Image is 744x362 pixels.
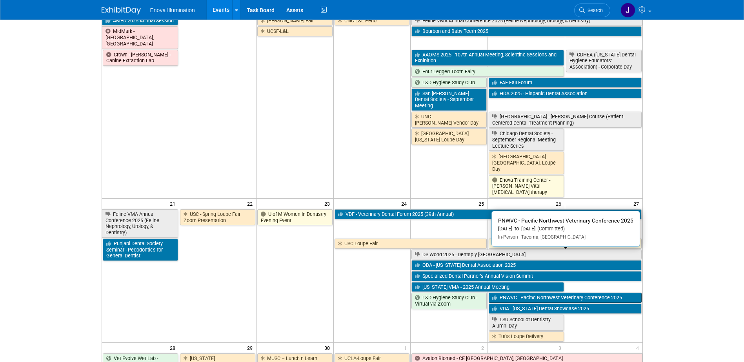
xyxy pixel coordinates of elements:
[585,7,603,13] span: Search
[489,293,641,303] a: PNWVC - Pacific Northwest Veterinary Conference 2025
[489,152,564,174] a: [GEOGRAPHIC_DATA]-[GEOGRAPHIC_DATA]. Loupe Day
[411,112,487,128] a: UNC-[PERSON_NAME] Vendor Day
[102,7,141,14] img: ExhibitDay
[411,16,642,26] a: Feline VMA Annual Conference 2025 (Feline Nephrology, Urology, & Dentistry)
[555,199,565,208] span: 26
[335,239,487,249] a: USC-Loupe Fair
[620,3,635,18] img: Janelle Tlusty
[103,239,178,261] a: Punjabi Dental Society Seminar - Pedodontics for General Dentist
[257,16,333,26] a: [PERSON_NAME] Fair
[411,282,564,292] a: [US_STATE] VMA - 2025 Annual Meeting
[489,315,564,331] a: LSU School of Dentistry Alumni Day
[411,129,487,145] a: [GEOGRAPHIC_DATA][US_STATE]-Loupe Day
[411,250,641,260] a: DS World 2025 - Dentsply [GEOGRAPHIC_DATA]
[335,16,410,26] a: UNC-L&L Perio
[102,209,178,238] a: Feline VMA Annual Conference 2025 (Feline Nephrology, Urology, & Dentistry)
[411,78,487,88] a: L&D Hygiene Study Club
[150,7,195,13] span: Enova Illumination
[489,331,564,342] a: Tufts Loupe Delivery
[411,271,641,281] a: Specialized Dental Partner’s Annual Vision Summit
[489,239,641,249] a: Enova Training Center - [PERSON_NAME] & [PERSON_NAME]
[411,293,487,309] a: L&D Hygiene Study Club - Virtual via Zoom
[246,199,256,208] span: 22
[574,4,610,17] a: Search
[478,199,488,208] span: 25
[411,50,564,66] a: AAOMS 2025 - 107th Annual Meeting, Scientific Sessions and Exhibition
[411,67,564,77] a: Four Legged Tooth Fairy
[411,89,487,111] a: San [PERSON_NAME] Dental Society - September Meeting
[633,199,642,208] span: 27
[518,234,586,240] span: Tacoma, [GEOGRAPHIC_DATA]
[403,343,410,353] span: 1
[257,26,333,36] a: UCSF-L&L
[103,50,178,66] a: Crown - [PERSON_NAME] - Canine Extraction Lab
[324,199,333,208] span: 23
[635,343,642,353] span: 4
[498,234,518,240] span: In-Person
[169,343,179,353] span: 28
[489,175,564,197] a: Enova Training Center - [PERSON_NAME] Vital [MEDICAL_DATA] therapy
[411,26,641,36] a: Bourbon and Baby Teeth 2025
[566,50,641,72] a: CDHEA ([US_STATE] Dental Hygiene Educators’ Association) - Corporate Day
[558,343,565,353] span: 3
[489,129,564,151] a: Chicago Dental Society - September Regional Meeting Lecture Series
[257,209,333,225] a: U of M Women In Dentistry Evening Event
[498,226,633,232] div: [DATE] to [DATE]
[180,209,255,225] a: USC - Spring Loupe Fair Zoom Presentation
[489,78,641,88] a: FAE Fall Forum
[489,112,641,128] a: [GEOGRAPHIC_DATA] - [PERSON_NAME] Course (Patient-Centered Dental Treatment Planning)
[169,199,179,208] span: 21
[335,209,642,219] a: VDF - Veterinary Dental Forum 2025 (39th Annual)
[535,226,565,232] span: (Committed)
[498,217,633,224] span: PNWVC - Pacific Northwest Veterinary Conference 2025
[489,89,641,99] a: HDA 2025 - Hispanic Dental Association
[400,199,410,208] span: 24
[489,304,641,314] a: VDA - [US_STATE] Dental Showcase 2025
[102,26,178,49] a: MidMark - [GEOGRAPHIC_DATA], [GEOGRAPHIC_DATA]
[246,343,256,353] span: 29
[480,343,488,353] span: 2
[102,16,178,26] a: AMED 2025 Annual Session
[324,343,333,353] span: 30
[411,260,641,270] a: ODA - [US_STATE] Dental Association 2025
